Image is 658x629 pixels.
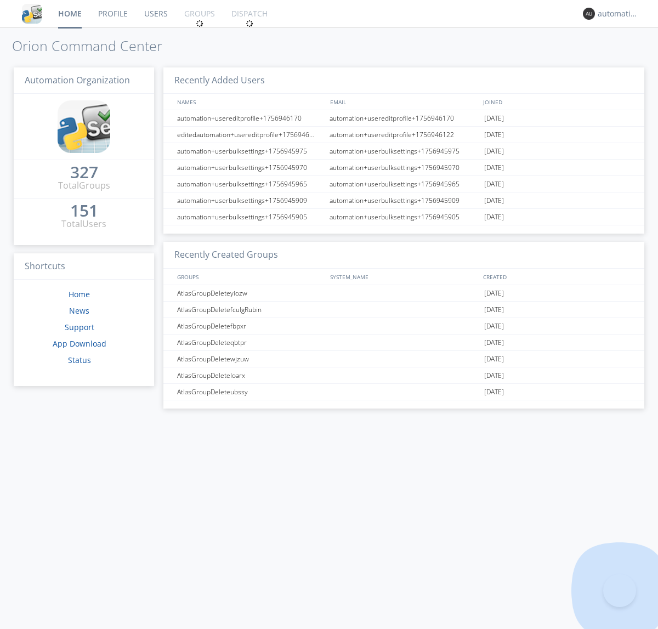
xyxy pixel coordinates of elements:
[163,367,644,384] a: AtlasGroupDeleteloarx[DATE]
[484,335,504,351] span: [DATE]
[246,20,253,27] img: spin.svg
[174,192,326,208] div: automation+userbulksettings+1756945909
[327,176,481,192] div: automation+userbulksettings+1756945965
[163,67,644,94] h3: Recently Added Users
[174,160,326,175] div: automation+userbulksettings+1756945970
[484,110,504,127] span: [DATE]
[327,160,481,175] div: automation+userbulksettings+1756945970
[484,285,504,302] span: [DATE]
[163,302,644,318] a: AtlasGroupDeletefculgRubin[DATE]
[163,242,644,269] h3: Recently Created Groups
[327,269,480,285] div: SYSTEM_NAME
[163,143,644,160] a: automation+userbulksettings+1756945975automation+userbulksettings+1756945975[DATE]
[53,338,106,349] a: App Download
[25,74,130,86] span: Automation Organization
[327,143,481,159] div: automation+userbulksettings+1756945975
[163,384,644,400] a: AtlasGroupDeleteubssy[DATE]
[163,318,644,335] a: AtlasGroupDeletefbpxr[DATE]
[484,302,504,318] span: [DATE]
[196,20,203,27] img: spin.svg
[174,384,326,400] div: AtlasGroupDeleteubssy
[69,305,89,316] a: News
[480,269,634,285] div: CREATED
[14,253,154,280] h3: Shortcuts
[58,179,110,192] div: Total Groups
[22,4,42,24] img: cddb5a64eb264b2086981ab96f4c1ba7
[174,302,326,318] div: AtlasGroupDeletefculgRubin
[174,94,325,110] div: NAMES
[70,205,98,216] div: 151
[174,335,326,350] div: AtlasGroupDeleteqbtpr
[174,209,326,225] div: automation+userbulksettings+1756945905
[174,351,326,367] div: AtlasGroupDeletewjzuw
[174,127,326,143] div: editedautomation+usereditprofile+1756946122
[163,110,644,127] a: automation+usereditprofile+1756946170automation+usereditprofile+1756946170[DATE]
[327,110,481,126] div: automation+usereditprofile+1756946170
[484,351,504,367] span: [DATE]
[70,205,98,218] a: 151
[69,289,90,299] a: Home
[484,176,504,192] span: [DATE]
[163,335,644,351] a: AtlasGroupDeleteqbtpr[DATE]
[174,367,326,383] div: AtlasGroupDeleteloarx
[598,8,639,19] div: automation+atlas0011
[163,160,644,176] a: automation+userbulksettings+1756945970automation+userbulksettings+1756945970[DATE]
[480,94,634,110] div: JOINED
[484,127,504,143] span: [DATE]
[163,192,644,209] a: automation+userbulksettings+1756945909automation+userbulksettings+1756945909[DATE]
[603,574,636,607] iframe: Toggle Customer Support
[484,209,504,225] span: [DATE]
[174,285,326,301] div: AtlasGroupDeleteyiozw
[163,351,644,367] a: AtlasGroupDeletewjzuw[DATE]
[174,318,326,334] div: AtlasGroupDeletefbpxr
[484,160,504,176] span: [DATE]
[327,94,480,110] div: EMAIL
[163,176,644,192] a: automation+userbulksettings+1756945965automation+userbulksettings+1756945965[DATE]
[70,167,98,179] a: 327
[174,110,326,126] div: automation+usereditprofile+1756946170
[327,127,481,143] div: automation+usereditprofile+1756946122
[484,367,504,384] span: [DATE]
[163,285,644,302] a: AtlasGroupDeleteyiozw[DATE]
[484,318,504,335] span: [DATE]
[163,127,644,143] a: editedautomation+usereditprofile+1756946122automation+usereditprofile+1756946122[DATE]
[174,143,326,159] div: automation+userbulksettings+1756945975
[174,269,325,285] div: GROUPS
[65,322,94,332] a: Support
[70,167,98,178] div: 327
[327,209,481,225] div: automation+userbulksettings+1756945905
[174,176,326,192] div: automation+userbulksettings+1756945965
[484,143,504,160] span: [DATE]
[484,384,504,400] span: [DATE]
[163,209,644,225] a: automation+userbulksettings+1756945905automation+userbulksettings+1756945905[DATE]
[583,8,595,20] img: 373638.png
[61,218,106,230] div: Total Users
[327,192,481,208] div: automation+userbulksettings+1756945909
[58,100,110,153] img: cddb5a64eb264b2086981ab96f4c1ba7
[484,192,504,209] span: [DATE]
[68,355,91,365] a: Status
